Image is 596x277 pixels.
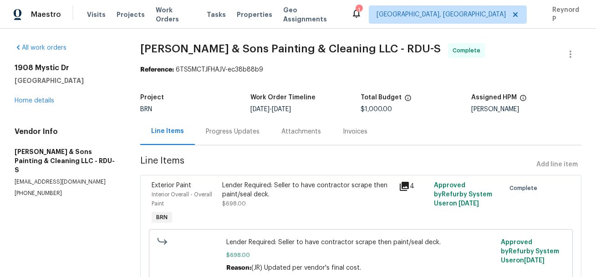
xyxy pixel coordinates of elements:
[15,45,66,51] a: All work orders
[434,182,493,207] span: Approved by Refurby System User on
[152,182,191,189] span: Exterior Paint
[87,10,106,19] span: Visits
[226,251,496,260] span: $698.00
[226,238,496,247] span: Lender Required: Seller to have contractor scrape then paint/seal deck.
[361,106,392,113] span: $1,000.00
[509,184,541,193] span: Complete
[237,10,272,19] span: Properties
[15,178,118,186] p: [EMAIL_ADDRESS][DOMAIN_NAME]
[152,192,212,206] span: Interior Overall - Overall Paint
[251,265,361,271] span: (JR) Updated per vendor's final cost.
[140,43,441,54] span: [PERSON_NAME] & Sons Painting & Cleaning LLC - RDU-S
[549,5,582,24] span: Reynord P
[250,106,291,113] span: -
[15,190,118,197] p: [PHONE_NUMBER]
[207,11,226,18] span: Tasks
[501,239,559,264] span: Approved by Refurby System User on
[31,10,61,19] span: Maestro
[356,5,362,15] div: 1
[222,201,246,206] span: $698.00
[283,5,340,24] span: Geo Assignments
[156,5,196,24] span: Work Orders
[140,67,174,73] b: Reference:
[117,10,145,19] span: Projects
[222,181,393,199] div: Lender Required: Seller to have contractor scrape then paint/seal deck.
[15,97,54,104] a: Home details
[140,106,152,113] span: BRN
[404,94,412,106] span: The total cost of line items that have been proposed by Opendoor. This sum includes line items th...
[377,10,506,19] span: [GEOGRAPHIC_DATA], [GEOGRAPHIC_DATA]
[459,200,479,207] span: [DATE]
[250,106,270,113] span: [DATE]
[15,76,118,85] h5: [GEOGRAPHIC_DATA]
[524,257,545,264] span: [DATE]
[153,213,171,222] span: BRN
[399,181,429,192] div: 4
[361,94,402,101] h5: Total Budget
[140,156,533,173] span: Line Items
[281,127,321,136] div: Attachments
[15,63,118,72] h2: 1908 Mystic Dr
[226,265,251,271] span: Reason:
[140,94,164,101] h5: Project
[272,106,291,113] span: [DATE]
[15,127,118,136] h4: Vendor Info
[343,127,367,136] div: Invoices
[250,94,316,101] h5: Work Order Timeline
[206,127,260,136] div: Progress Updates
[140,65,581,74] div: 6TS5MCTJFHAJV-ec38b88b9
[151,127,184,136] div: Line Items
[471,94,517,101] h5: Assigned HPM
[453,46,484,55] span: Complete
[471,106,581,113] div: [PERSON_NAME]
[520,94,527,106] span: The hpm assigned to this work order.
[15,147,118,174] h5: [PERSON_NAME] & Sons Painting & Cleaning LLC - RDU-S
